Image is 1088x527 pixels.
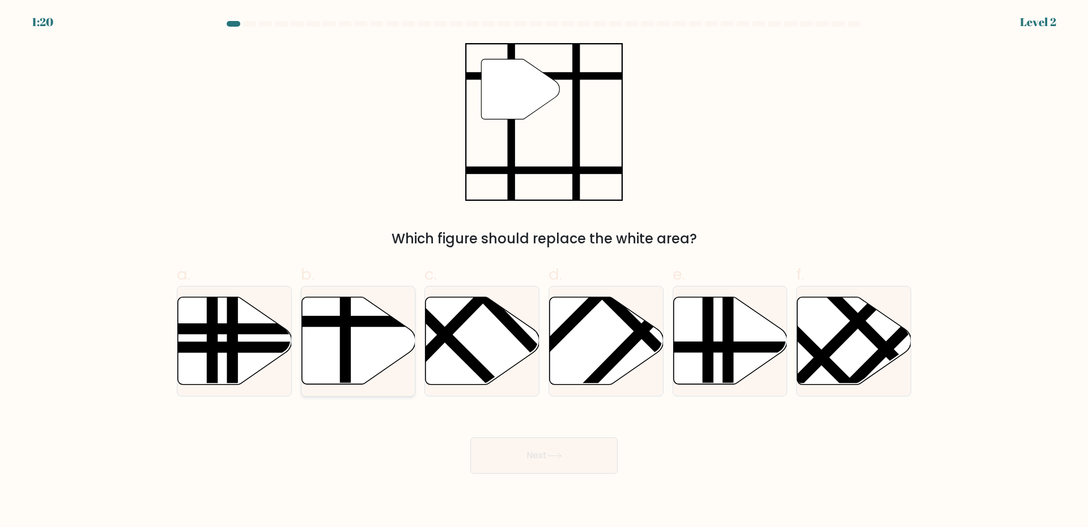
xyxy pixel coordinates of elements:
[470,437,618,474] button: Next
[673,263,685,285] span: e.
[549,263,562,285] span: d.
[184,229,904,249] div: Which figure should replace the white area?
[481,59,559,119] g: "
[424,263,437,285] span: c.
[796,263,804,285] span: f.
[1020,14,1056,31] div: Level 2
[177,263,190,285] span: a.
[301,263,314,285] span: b.
[32,14,53,31] div: 1:20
